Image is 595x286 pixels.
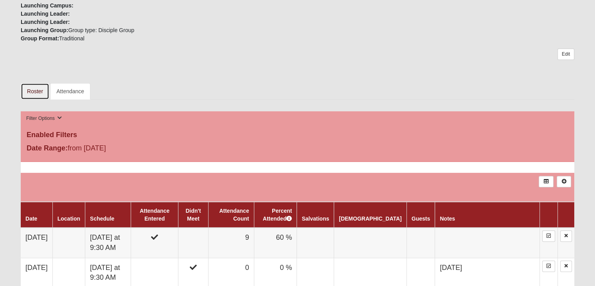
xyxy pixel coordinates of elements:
[557,49,574,60] a: Edit
[539,176,553,187] a: Export to Excel
[27,131,568,139] h4: Enabled Filters
[21,11,70,17] strong: Launching Leader:
[85,228,131,258] td: [DATE] at 9:30 AM
[25,215,37,222] a: Date
[440,215,455,222] a: Notes
[21,27,68,33] strong: Launching Group:
[21,19,70,25] strong: Launching Leader:
[208,228,254,258] td: 9
[560,230,572,242] a: Delete
[27,143,68,154] label: Date Range:
[24,114,64,123] button: Filter Options
[254,228,297,258] td: 60 %
[542,261,555,272] a: Enter Attendance
[21,2,74,9] strong: Launching Campus:
[21,228,52,258] td: [DATE]
[21,143,205,156] div: from [DATE]
[58,215,80,222] a: Location
[140,208,169,222] a: Attendance Entered
[185,208,201,222] a: Didn't Meet
[406,202,435,228] th: Guests
[297,202,334,228] th: Salvations
[21,83,49,100] a: Roster
[542,230,555,242] a: Enter Attendance
[21,35,59,42] strong: Group Format:
[219,208,249,222] a: Attendance Count
[560,261,572,272] a: Delete
[557,176,571,187] a: Alt+N
[334,202,406,228] th: [DEMOGRAPHIC_DATA]
[90,215,114,222] a: Schedule
[263,208,292,222] a: Percent Attended
[50,83,90,100] a: Attendance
